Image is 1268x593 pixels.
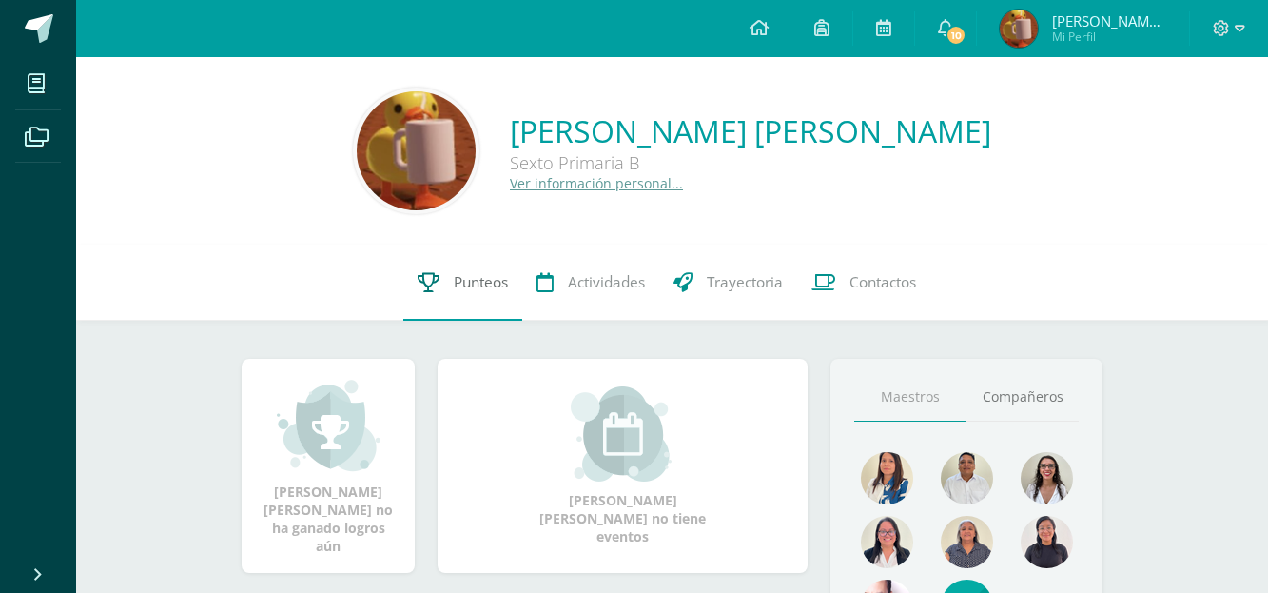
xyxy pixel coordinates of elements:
img: 82ba6d0c6402101f972d03694ef904e9.png [861,452,913,504]
a: Actividades [522,245,659,321]
img: a959a5e8f0f6faf1d5f494eb97868e6f.png [357,91,476,210]
span: Mi Perfil [1052,29,1166,45]
div: Sexto Primaria B [510,151,991,174]
a: Trayectoria [659,245,797,321]
a: [PERSON_NAME] [PERSON_NAME] [510,110,991,151]
a: Contactos [797,245,930,321]
img: 342ba9b8a6082921fd945bbc9e8525ae.png [941,452,993,504]
img: achievement_small.png [277,378,380,473]
img: 8f3bf19539481b212b8ab3c0cdc72ac6.png [941,516,993,568]
a: Maestros [854,373,966,422]
span: Contactos [849,272,916,292]
span: Actividades [568,272,645,292]
a: Punteos [403,245,522,321]
div: [PERSON_NAME] [PERSON_NAME] no tiene eventos [528,386,718,545]
a: Ver información personal... [510,174,683,192]
img: 9c8af27d2d6f73391e9849fa9b12e79f.png [1000,10,1038,48]
img: 408a551ef2c74b912fbe9346b0557d9b.png [861,516,913,568]
img: c642ffce57df3aad99e5c3161c6df4f7.png [1021,452,1073,504]
img: 041e67bb1815648f1c28e9f895bf2be1.png [1021,516,1073,568]
span: 10 [946,25,966,46]
div: [PERSON_NAME] [PERSON_NAME] no ha ganado logros aún [261,378,396,555]
img: event_small.png [571,386,674,482]
span: Punteos [454,272,508,292]
a: Compañeros [966,373,1079,422]
span: Trayectoria [707,272,783,292]
span: [PERSON_NAME] [PERSON_NAME] [1052,11,1166,30]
